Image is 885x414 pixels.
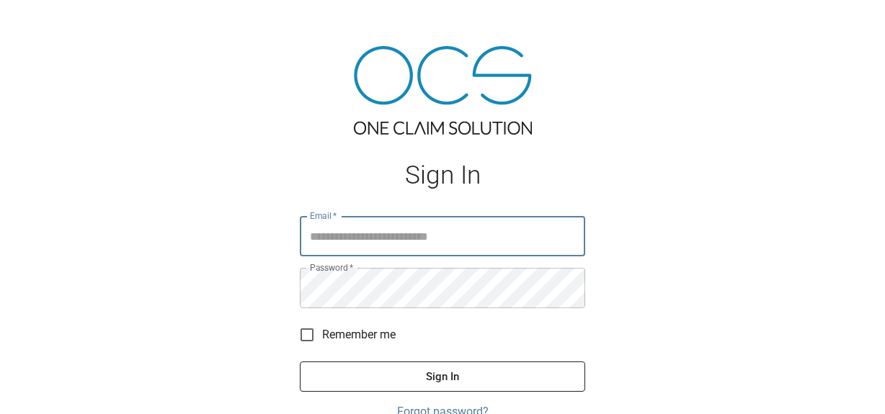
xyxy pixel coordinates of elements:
[310,261,353,274] label: Password
[300,161,585,190] h1: Sign In
[300,361,585,392] button: Sign In
[322,326,396,343] span: Remember me
[17,9,75,37] img: ocs-logo-white-transparent.png
[310,210,337,222] label: Email
[354,46,532,135] img: ocs-logo-tra.png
